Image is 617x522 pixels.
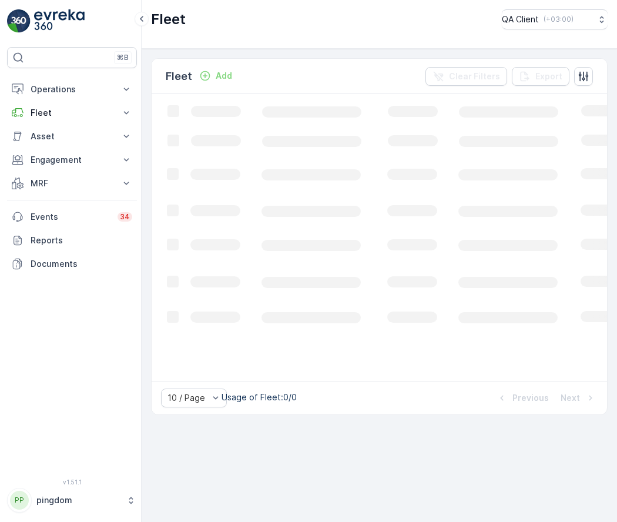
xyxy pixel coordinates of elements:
[31,258,132,270] p: Documents
[10,491,29,510] div: PP
[502,9,608,29] button: QA Client(+03:00)
[449,71,500,82] p: Clear Filters
[31,83,113,95] p: Operations
[31,211,110,223] p: Events
[544,15,574,24] p: ( +03:00 )
[31,130,113,142] p: Asset
[7,101,137,125] button: Fleet
[535,71,562,82] p: Export
[559,391,598,405] button: Next
[425,67,507,86] button: Clear Filters
[195,69,237,83] button: Add
[7,488,137,513] button: PPpingdom
[36,494,120,506] p: pingdom
[222,391,297,403] p: Usage of Fleet : 0/0
[120,212,130,222] p: 34
[31,154,113,166] p: Engagement
[502,14,539,25] p: QA Client
[512,392,549,404] p: Previous
[7,205,137,229] a: Events34
[216,70,232,82] p: Add
[31,235,132,246] p: Reports
[31,178,113,189] p: MRF
[34,9,85,33] img: logo_light-DOdMpM7g.png
[7,478,137,486] span: v 1.51.1
[7,9,31,33] img: logo
[7,252,137,276] a: Documents
[7,148,137,172] button: Engagement
[7,172,137,195] button: MRF
[151,10,186,29] p: Fleet
[7,125,137,148] button: Asset
[7,78,137,101] button: Operations
[512,67,569,86] button: Export
[31,107,113,119] p: Fleet
[495,391,550,405] button: Previous
[117,53,129,62] p: ⌘B
[561,392,580,404] p: Next
[7,229,137,252] a: Reports
[166,68,192,85] p: Fleet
